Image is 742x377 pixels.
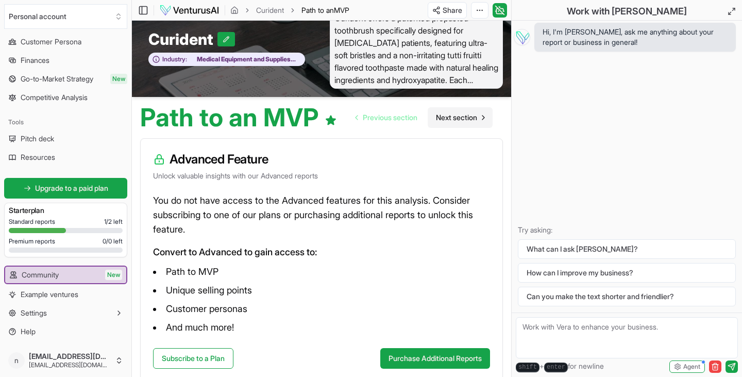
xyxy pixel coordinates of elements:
[4,323,127,340] a: Help
[443,5,462,15] span: Share
[544,363,568,372] kbd: enter
[21,55,49,65] span: Finances
[4,71,127,87] a: Go-to-Market StrategyNew
[516,361,604,372] span: + for newline
[518,287,736,306] button: Can you make the text shorter and friendlier?
[103,237,123,245] span: 0 / 0 left
[518,225,736,235] p: Try asking:
[567,4,687,19] h2: Work with [PERSON_NAME]
[4,348,127,373] button: n[EMAIL_ADDRESS][DOMAIN_NAME][EMAIL_ADDRESS][DOMAIN_NAME]
[162,55,187,63] span: Industry:
[21,152,55,162] span: Resources
[436,112,477,123] span: Next section
[9,237,55,245] span: Premium reports
[187,55,299,63] span: Medical Equipment and Supplies Manufacturing
[669,360,705,373] button: Agent
[5,267,126,283] a: CommunityNew
[159,4,220,17] img: logo
[21,74,93,84] span: Go-to-Market Strategy
[4,114,127,130] div: Tools
[516,363,539,372] kbd: shift
[4,4,127,29] button: Select an organization
[4,130,127,147] a: Pitch deck
[683,363,700,371] span: Agent
[4,89,127,106] a: Competitive Analysis
[153,301,490,317] li: Customer personas
[330,9,503,89] span: Curident offers a patented prepasted toothbrush specifically designed for [MEDICAL_DATA] patients...
[428,107,493,128] a: Go to next page
[9,218,55,226] span: Standard reports
[22,270,59,280] span: Community
[140,105,337,130] h1: Path to an MVP
[347,107,493,128] nav: pagination
[153,319,490,336] li: And much more!
[21,134,54,144] span: Pitch deck
[8,352,25,369] span: n
[153,171,490,181] p: Unlock valuable insights with our Advanced reports
[301,5,349,15] span: Path to anMVP
[110,74,127,84] span: New
[148,53,305,67] button: Industry:Medical Equipment and Supplies Manufacturing
[4,149,127,166] a: Resources
[21,37,81,47] span: Customer Persona
[380,348,490,369] button: Purchase Additional Reports
[4,178,127,199] a: Upgrade to a paid plan
[4,286,127,303] a: Example ventures
[21,92,88,103] span: Competitive Analysis
[347,107,426,128] a: Go to previous page
[29,352,111,361] span: [EMAIL_ADDRESS][DOMAIN_NAME]
[428,2,467,19] button: Share
[153,282,490,299] li: Unique selling points
[4,305,127,321] button: Settings
[518,239,736,259] button: What can I ask [PERSON_NAME]?
[148,30,217,48] span: Curident
[21,326,36,337] span: Help
[21,289,78,300] span: Example ventures
[4,52,127,69] a: Finances
[104,218,123,226] span: 1 / 2 left
[230,5,349,15] nav: breadcrumb
[514,29,530,45] img: Vera
[153,151,490,168] h3: Advanced Feature
[4,34,127,50] a: Customer Persona
[153,245,490,259] p: Convert to Advanced to gain access to:
[21,308,47,318] span: Settings
[518,263,736,283] button: How can I improve my business?
[363,112,417,123] span: Previous section
[153,193,490,237] p: You do not have access to the Advanced features for this analysis. Consider subscribing to one of...
[543,27,728,47] span: Hi, I'm [PERSON_NAME], ask me anything about your report or business in general!
[256,5,284,15] a: Curident
[35,183,108,193] span: Upgrade to a paid plan
[301,6,334,14] span: Path to an
[9,205,123,216] h3: Starter plan
[29,361,111,369] span: [EMAIL_ADDRESS][DOMAIN_NAME]
[153,264,490,280] li: Path to MVP
[105,270,122,280] span: New
[153,348,233,369] a: Subscribe to a Plan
